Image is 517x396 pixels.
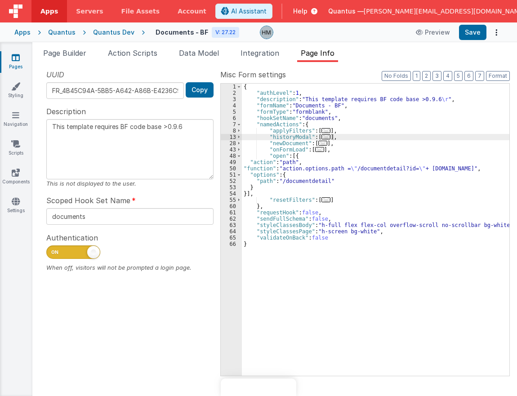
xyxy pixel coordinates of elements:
[318,141,327,146] span: ...
[221,159,242,165] div: 49
[46,263,214,272] div: When off, visitors will not be prompted a login page.
[43,49,86,58] span: Page Builder
[221,209,242,216] div: 61
[221,197,242,203] div: 55
[221,241,242,247] div: 66
[156,29,208,36] h4: Documents - BF
[215,4,272,19] button: AI Assistant
[221,216,242,222] div: 62
[328,7,364,16] span: Quantus —
[231,7,267,16] span: AI Assistant
[221,84,242,90] div: 1
[221,109,242,115] div: 5
[76,7,103,16] span: Servers
[490,26,503,39] button: Options
[14,28,31,37] div: Apps
[221,121,242,128] div: 7
[46,69,64,80] span: UUID
[410,25,455,40] button: Preview
[221,134,242,140] div: 13
[46,195,130,206] span: Scoped Hook Set Name
[241,49,279,58] span: Integration
[221,153,242,159] div: 48
[48,28,76,37] div: Quantus
[221,235,242,241] div: 65
[301,49,334,58] span: Page Info
[221,172,242,178] div: 51
[221,102,242,109] div: 4
[221,203,242,209] div: 60
[413,71,420,81] button: 1
[121,7,160,16] span: File Assets
[46,106,86,117] span: Description
[321,134,330,139] span: ...
[221,178,242,184] div: 52
[422,71,431,81] button: 2
[293,7,308,16] span: Help
[475,71,484,81] button: 7
[186,82,214,98] button: Copy
[108,49,157,58] span: Action Scripts
[432,71,441,81] button: 3
[221,165,242,172] div: 50
[221,147,242,153] div: 43
[179,49,219,58] span: Data Model
[221,222,242,228] div: 63
[443,71,452,81] button: 4
[464,71,473,81] button: 6
[321,128,330,133] span: ...
[454,71,463,81] button: 5
[221,140,242,147] div: 28
[221,90,242,96] div: 2
[221,184,242,191] div: 53
[221,115,242,121] div: 6
[46,232,98,243] span: Authentication
[486,71,510,81] button: Format
[40,7,58,16] span: Apps
[46,179,214,188] div: This is not displayed to the user.
[93,28,134,37] div: Quantus Dev
[221,191,242,197] div: 54
[221,128,242,134] div: 8
[315,147,324,152] span: ...
[221,228,242,235] div: 64
[212,27,239,38] div: V: 27.22
[221,96,242,102] div: 3
[459,25,486,40] button: Save
[382,71,411,81] button: No Folds
[260,26,273,39] img: 1b65a3e5e498230d1b9478315fee565b
[220,69,286,80] span: Misc Form settings
[321,197,330,202] span: ...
